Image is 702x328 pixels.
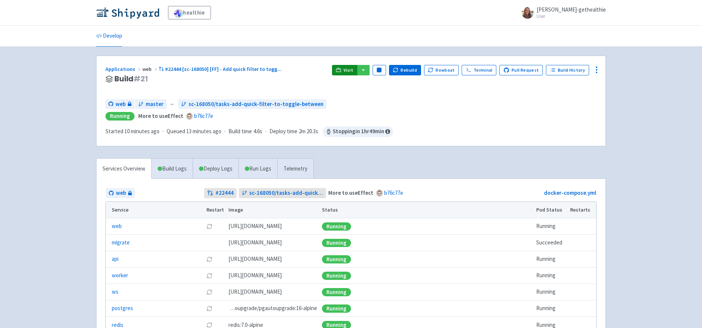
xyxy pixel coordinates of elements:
[328,189,373,196] strong: More to useEffect
[133,74,148,84] span: # 21
[159,66,283,72] a: #22444 [sc-168050] [FF] - Add quick filter to togg...
[537,14,606,19] small: User
[206,224,212,229] button: Restart pod
[320,202,534,218] th: Status
[228,222,282,231] span: [DOMAIN_NAME][URL]
[112,271,128,280] a: worker
[112,304,133,313] a: postgres
[106,188,135,198] a: web
[116,189,126,197] span: web
[228,255,282,263] span: [DOMAIN_NAME][URL]
[249,189,323,197] span: sc-168050/tasks-add-quick-filter-to-toggle-between
[226,202,320,218] th: Image
[322,255,351,263] div: Running
[534,202,568,218] th: Pod Status
[105,126,393,137] div: · · ·
[537,6,606,13] span: [PERSON_NAME]-gethealthie
[568,202,596,218] th: Restarts
[112,288,118,296] a: ws
[135,99,167,109] a: master
[299,127,318,136] span: 2m 20.3s
[112,222,122,231] a: web
[534,268,568,284] td: Running
[97,159,151,179] a: Services Overview
[322,272,351,280] div: Running
[146,100,164,109] span: master
[462,65,496,75] a: Terminal
[194,112,213,119] a: b76c77e
[389,65,421,75] button: Rebuild
[124,128,159,135] time: 10 minutes ago
[165,66,282,72] span: #22444 [sc-168050] [FF] - Add quick filter to togg ...
[344,67,353,73] span: Visit
[228,271,282,280] span: [DOMAIN_NAME][URL]
[322,288,351,296] div: Running
[142,66,159,72] span: web
[105,128,159,135] span: Started
[499,65,543,75] a: Pull Request
[384,189,403,196] a: b76c77e
[206,273,212,279] button: Restart pod
[186,128,221,135] time: 13 minutes ago
[322,222,351,231] div: Running
[105,112,135,121] div: Running
[322,304,351,313] div: Running
[373,65,386,75] button: Pause
[239,188,326,198] a: sc-168050/tasks-add-quick-filter-to-toggle-between
[168,6,211,19] a: healthie
[228,288,282,296] span: [DOMAIN_NAME][URL]
[517,7,606,19] a: [PERSON_NAME]-gethealthie User
[534,218,568,235] td: Running
[534,235,568,251] td: Succeeded
[215,189,234,197] strong: # 22444
[105,66,142,72] a: Applications
[112,238,130,247] a: migrate
[534,284,568,300] td: Running
[105,99,135,109] a: web
[206,289,212,295] button: Restart pod
[206,322,212,328] button: Restart pod
[206,256,212,262] button: Restart pod
[546,65,589,75] a: Build History
[228,127,252,136] span: Build time
[96,26,122,47] a: Develop
[152,159,193,179] a: Build Logs
[228,304,317,313] span: pgautoupgrade/pgautoupgrade:16-alpine
[269,127,297,136] span: Deploy time
[96,7,159,19] img: Shipyard logo
[170,100,175,109] span: ←
[112,255,118,263] a: api
[167,128,221,135] span: Queued
[204,202,226,218] th: Restart
[106,202,204,218] th: Service
[544,189,596,196] a: docker-compose.yml
[322,239,351,247] div: Running
[138,112,183,119] strong: More to useEffect
[116,100,126,109] span: web
[193,159,238,179] a: Deploy Logs
[204,188,237,198] a: #22444
[424,65,459,75] button: Rowboat
[114,75,148,83] span: Build
[228,238,282,247] span: [DOMAIN_NAME][URL]
[323,126,393,137] span: Stopping in 1 hr 49 min
[277,159,313,179] a: Telemetry
[534,251,568,268] td: Running
[206,306,212,312] button: Restart pod
[189,100,323,109] span: sc-168050/tasks-add-quick-filter-to-toggle-between
[534,300,568,317] td: Running
[178,99,326,109] a: sc-168050/tasks-add-quick-filter-to-toggle-between
[332,65,357,75] a: Visit
[238,159,277,179] a: Run Logs
[253,127,262,136] span: 4.6s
